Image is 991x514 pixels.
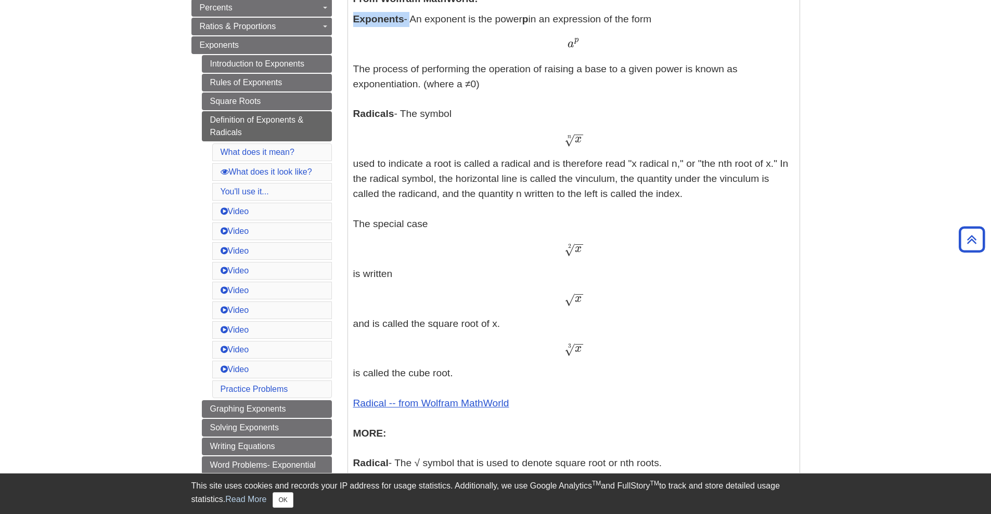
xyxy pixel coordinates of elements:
[568,134,571,140] span: n
[221,227,249,235] a: Video
[564,293,574,307] span: √
[225,495,266,504] a: Read More
[568,342,571,349] span: 3
[221,325,249,334] a: Video
[353,108,394,119] b: Radicals
[568,242,571,249] span: 2
[202,55,332,73] a: Introduction to Exponents
[221,286,249,295] a: Video
[202,419,332,437] a: Solving Exponents
[221,385,288,393] a: Practice Problems
[202,400,332,418] a: Graphing Exponents
[564,133,574,147] span: √
[221,306,249,314] a: Video
[191,36,332,54] a: Exponents
[191,480,800,508] div: This site uses cookies and records your IP address for usage statistics. Additionally, we use Goo...
[353,398,509,408] a: Radical -- from Wolfram MathWorld
[575,343,582,354] span: x
[202,111,332,141] a: Definition of Exponents & Radicals
[221,266,249,275] a: Video
[221,365,249,374] a: Video
[650,480,659,487] sup: TM
[221,167,312,176] a: What does it look like?
[221,345,249,354] a: Video
[191,18,332,35] a: Ratios & Proportions
[564,243,574,257] span: √
[200,22,276,31] span: Ratios & Proportions
[221,187,269,196] a: You'll use it...
[955,232,988,246] a: Back to Top
[564,342,574,357] span: √
[221,207,249,216] a: Video
[202,74,332,91] a: Rules of Exponents
[202,438,332,455] a: Writing Equations
[522,14,529,24] b: p
[221,246,249,255] a: Video
[353,457,389,468] b: Radical
[202,456,332,474] a: Word Problems- Exponential
[202,93,332,110] a: Square Roots
[574,36,578,44] span: p
[353,428,387,439] b: MORE:
[221,148,294,156] a: What does it mean?
[592,480,601,487] sup: TM
[353,14,404,24] b: Exponents
[575,243,582,255] span: x
[575,293,582,305] span: x
[200,3,233,12] span: Percents
[575,134,582,145] span: x
[273,492,293,508] button: Close
[200,41,239,49] span: Exponents
[568,38,574,50] span: a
